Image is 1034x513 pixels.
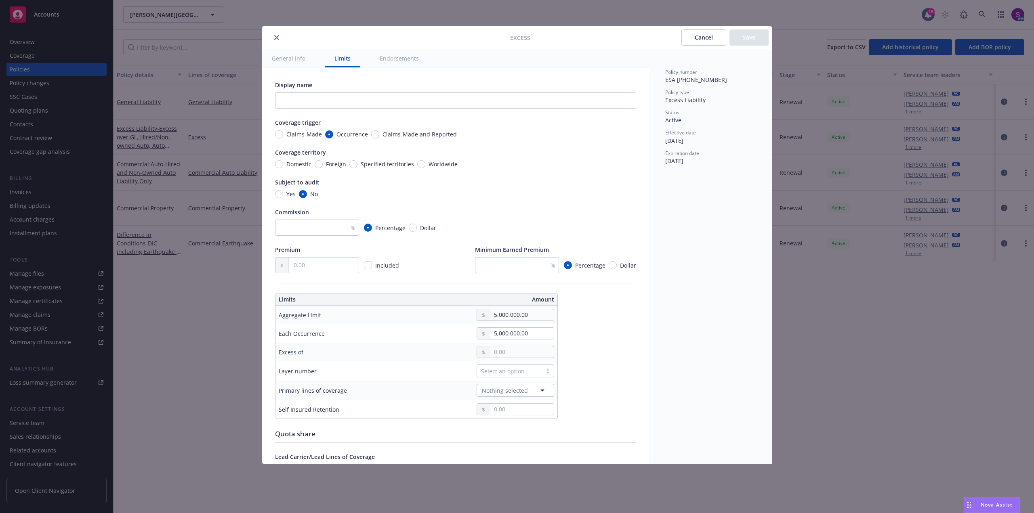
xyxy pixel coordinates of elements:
[310,190,318,198] span: No
[364,224,372,232] input: Percentage
[336,130,368,138] span: Occurrence
[375,262,399,269] span: Included
[382,130,457,138] span: Claims-Made and Reported
[419,293,557,306] th: Amount
[351,224,355,232] span: %
[279,386,347,395] div: Primary lines of coverage
[275,208,309,216] span: Commission
[272,33,282,42] button: close
[275,149,326,156] span: Coverage territory
[286,160,311,168] span: Domestic
[417,160,425,168] input: Worldwide
[981,501,1013,508] span: Nova Assist
[275,453,375,461] span: Lead Carrier/Lead Lines of Coverage
[275,429,636,439] div: Quota share
[665,150,699,157] span: Expiration date
[482,386,528,395] span: Nothing selected
[551,261,555,270] span: %
[665,137,683,144] span: [DATE]
[490,328,554,339] input: 0.00
[420,224,436,232] span: Dollar
[279,329,325,338] div: Each Occurrence
[279,311,321,319] div: Aggregate Limit
[477,384,554,397] button: Nothing selected
[326,160,346,168] span: Foreign
[665,116,681,124] span: Active
[681,29,726,46] button: Cancel
[510,34,530,42] span: Excess
[262,49,315,67] button: General info
[575,261,605,270] span: Percentage
[289,258,359,273] input: 0.00
[665,109,679,116] span: Status
[275,178,319,186] span: Subject to audit
[665,76,727,84] span: ESA [PHONE_NUMBER]
[665,89,689,96] span: Policy type
[665,129,696,136] span: Effective date
[429,160,458,168] span: Worldwide
[409,224,417,232] input: Dollar
[275,130,283,138] input: Claims-Made
[279,348,303,356] div: Excess of
[371,130,379,138] input: Claims-Made and Reported
[375,224,406,232] span: Percentage
[620,261,636,270] span: Dollar
[325,130,333,138] input: Occurrence
[286,130,322,138] span: Claims-Made
[665,69,697,75] span: Policy number
[275,160,283,168] input: Domestic
[490,346,554,358] input: 0.00
[275,293,388,306] th: Limits
[665,96,706,104] span: Excess Liability
[490,309,554,320] input: 0.00
[964,497,974,513] div: Drag to move
[609,261,617,269] input: Dollar
[279,405,339,414] div: Self Insured Retention
[275,246,300,253] span: Premium
[275,190,283,198] input: Yes
[481,367,538,375] div: Select an option
[299,190,307,198] input: No
[370,49,429,67] button: Endorsements
[315,160,323,168] input: Foreign
[286,190,296,198] span: Yes
[349,160,357,168] input: Specified territories
[325,49,360,67] button: Limits
[361,160,414,168] span: Specified territories
[564,261,572,269] input: Percentage
[665,157,683,165] span: [DATE]
[275,119,321,126] span: Coverage trigger
[964,497,1019,513] button: Nova Assist
[275,81,312,89] span: Display name
[475,246,549,253] span: Minimum Earned Premium
[279,367,317,375] div: Layer number
[490,404,554,415] input: 0.00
